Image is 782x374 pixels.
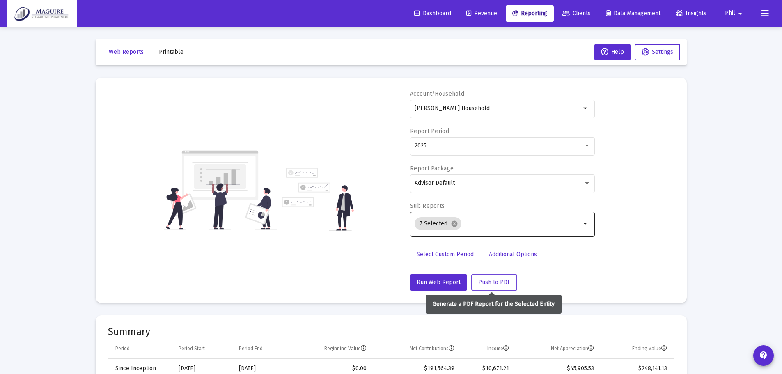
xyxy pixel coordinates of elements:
[478,279,510,286] span: Push to PDF
[556,5,597,22] a: Clients
[562,10,591,17] span: Clients
[594,44,631,60] button: Help
[725,10,735,17] span: Phil
[410,274,467,291] button: Run Web Report
[512,10,547,17] span: Reporting
[417,251,474,258] span: Select Custom Period
[282,168,354,231] img: reporting-alt
[487,345,509,352] div: Income
[515,339,600,359] td: Column Net Appreciation
[415,105,581,112] input: Search or select an account or household
[173,339,233,359] td: Column Period Start
[414,10,451,17] span: Dashboard
[408,5,458,22] a: Dashboard
[451,220,458,227] mat-icon: cancel
[599,5,667,22] a: Data Management
[179,345,205,352] div: Period Start
[233,339,290,359] td: Column Period End
[581,103,591,113] mat-icon: arrow_drop_down
[410,202,445,209] label: Sub Reports
[372,339,460,359] td: Column Net Contributions
[115,345,130,352] div: Period
[415,179,455,186] span: Advisor Default
[410,90,464,97] label: Account/Household
[606,10,660,17] span: Data Management
[164,149,277,231] img: reporting
[506,5,554,22] a: Reporting
[635,44,680,60] button: Settings
[460,339,515,359] td: Column Income
[415,217,461,230] mat-chip: 7 Selected
[417,279,461,286] span: Run Web Report
[159,48,183,55] span: Printable
[152,44,190,60] button: Printable
[652,48,673,55] span: Settings
[715,5,755,21] button: Phil
[551,345,594,352] div: Net Appreciation
[239,345,263,352] div: Period End
[108,339,173,359] td: Column Period
[324,345,367,352] div: Beginning Value
[239,365,284,373] div: [DATE]
[460,5,504,22] a: Revenue
[108,328,674,336] mat-card-title: Summary
[415,142,427,149] span: 2025
[669,5,713,22] a: Insights
[489,251,537,258] span: Additional Options
[109,48,144,55] span: Web Reports
[466,10,497,17] span: Revenue
[410,345,454,352] div: Net Contributions
[102,44,150,60] button: Web Reports
[601,48,624,55] span: Help
[632,345,667,352] div: Ending Value
[410,128,449,135] label: Report Period
[13,5,71,22] img: Dashboard
[600,339,674,359] td: Column Ending Value
[179,365,227,373] div: [DATE]
[759,351,768,360] mat-icon: contact_support
[735,5,745,22] mat-icon: arrow_drop_down
[410,165,454,172] label: Report Package
[471,274,517,291] button: Push to PDF
[415,216,581,232] mat-chip-list: Selection
[676,10,706,17] span: Insights
[290,339,372,359] td: Column Beginning Value
[581,219,591,229] mat-icon: arrow_drop_down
